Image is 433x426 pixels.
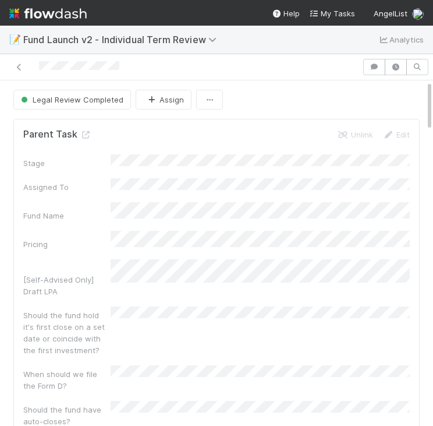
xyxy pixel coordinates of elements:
div: Assigned To [23,181,111,193]
h5: Parent Task [23,129,91,140]
div: Should the fund hold it's first close on a set date or coincide with the first investment? [23,309,111,356]
a: My Tasks [309,8,355,19]
a: Edit [382,130,410,139]
div: Stage [23,157,111,169]
span: Fund Launch v2 - Individual Term Review [23,34,222,45]
img: avatar_0b1dbcb8-f701-47e0-85bc-d79ccc0efe6c.png [412,8,424,20]
a: Unlink [337,130,373,139]
span: 📝 [9,34,21,44]
div: Help [272,8,300,19]
div: Fund Name [23,210,111,221]
button: Legal Review Completed [13,90,131,110]
div: [Self-Advised Only] Draft LPA [23,274,111,297]
span: My Tasks [309,9,355,18]
img: logo-inverted-e16ddd16eac7371096b0.svg [9,3,87,23]
a: Analytics [378,33,424,47]
span: Legal Review Completed [19,95,123,104]
div: When should we file the Form D? [23,368,111,392]
div: Pricing [23,238,111,250]
span: AngelList [374,9,407,18]
button: Assign [136,90,191,110]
